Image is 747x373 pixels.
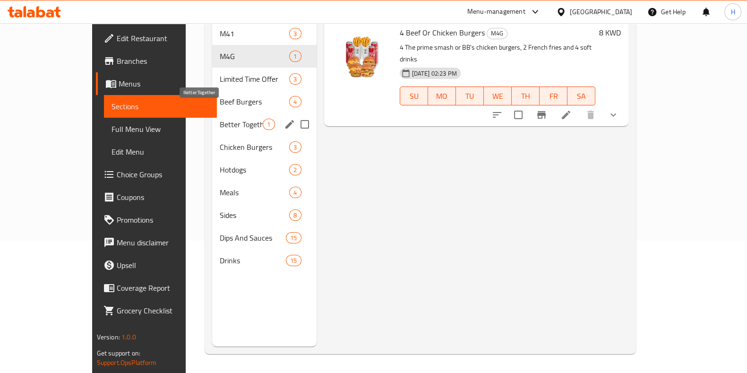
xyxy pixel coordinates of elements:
div: M4G [487,28,507,39]
a: Menu disclaimer [96,231,217,254]
a: Full Menu View [104,118,217,140]
a: Promotions [96,208,217,231]
button: MO [428,87,456,105]
span: Get support on: [97,347,140,359]
span: Dips And Sauces [220,232,286,243]
a: Coupons [96,186,217,208]
span: SU [404,89,424,103]
p: 4 The prime smash or BB's chicken burgers, 2 French fries and 4 soft drinks [400,42,596,65]
a: Menus [96,72,217,95]
a: Edit Restaurant [96,27,217,50]
div: Drinks15 [212,249,316,272]
div: Better Together1edit [212,113,316,136]
span: M41 [220,28,289,39]
div: Menu-management [467,6,525,17]
span: Full Menu View [112,123,209,135]
span: H [730,7,735,17]
div: items [286,232,301,243]
button: TU [456,87,484,105]
span: Choice Groups [117,169,209,180]
span: Menu disclaimer [117,237,209,248]
button: show more [602,104,625,126]
span: Limited Time Offer [220,73,289,85]
div: Dips And Sauces15 [212,226,316,249]
div: items [289,187,301,198]
span: Coupons [117,191,209,203]
span: Better Together [220,119,263,130]
span: Drinks [220,255,286,266]
a: Choice Groups [96,163,217,186]
a: Edit Menu [104,140,217,163]
a: Upsell [96,254,217,277]
span: Version: [97,331,120,343]
span: 2 [290,165,301,174]
span: TU [460,89,480,103]
span: WE [488,89,508,103]
div: Sides8 [212,204,316,226]
div: Limited Time Offer3 [212,68,316,90]
span: 8 [290,211,301,220]
span: M4G [487,28,507,39]
div: M4G1 [212,45,316,68]
span: 1 [263,120,274,129]
span: Sections [112,101,209,112]
div: items [289,96,301,107]
span: Hotdogs [220,164,289,175]
span: [DATE] 02:23 PM [408,69,461,78]
button: Branch-specific-item [530,104,553,126]
button: sort-choices [486,104,508,126]
img: 4 Beef Or Chicken Burgers [332,26,392,87]
span: 3 [290,143,301,152]
span: 3 [290,75,301,84]
button: SU [400,87,428,105]
button: SA [567,87,595,105]
a: Grocery Checklist [96,299,217,322]
div: M413 [212,22,316,45]
span: Branches [117,55,209,67]
div: Chicken Burgers [220,141,289,153]
button: FR [540,87,567,105]
a: Sections [104,95,217,118]
div: Beef Burgers4 [212,90,316,113]
span: FR [543,89,564,103]
span: Grocery Checklist [117,305,209,316]
span: Edit Restaurant [117,33,209,44]
h6: 8 KWD [599,26,621,39]
span: Edit Menu [112,146,209,157]
div: items [289,73,301,85]
a: Support.OpsPlatform [97,356,157,369]
span: M4G [220,51,289,62]
span: Menus [119,78,209,89]
span: Beef Burgers [220,96,289,107]
span: Upsell [117,260,209,271]
span: MO [432,89,452,103]
svg: Show Choices [608,109,619,121]
button: delete [579,104,602,126]
span: SA [571,89,592,103]
button: edit [283,117,297,131]
div: items [289,28,301,39]
a: Edit menu item [560,109,572,121]
div: Meals [220,187,289,198]
span: Promotions [117,214,209,226]
span: Sides [220,209,289,221]
span: 15 [286,234,301,243]
span: 3 [290,29,301,38]
span: 1 [290,52,301,61]
div: items [286,255,301,266]
div: items [263,119,275,130]
span: TH [515,89,536,103]
nav: Menu sections [212,18,316,276]
div: items [289,164,301,175]
span: Select to update [508,105,528,125]
button: WE [484,87,512,105]
span: 1.0.0 [121,331,136,343]
a: Branches [96,50,217,72]
div: items [289,141,301,153]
